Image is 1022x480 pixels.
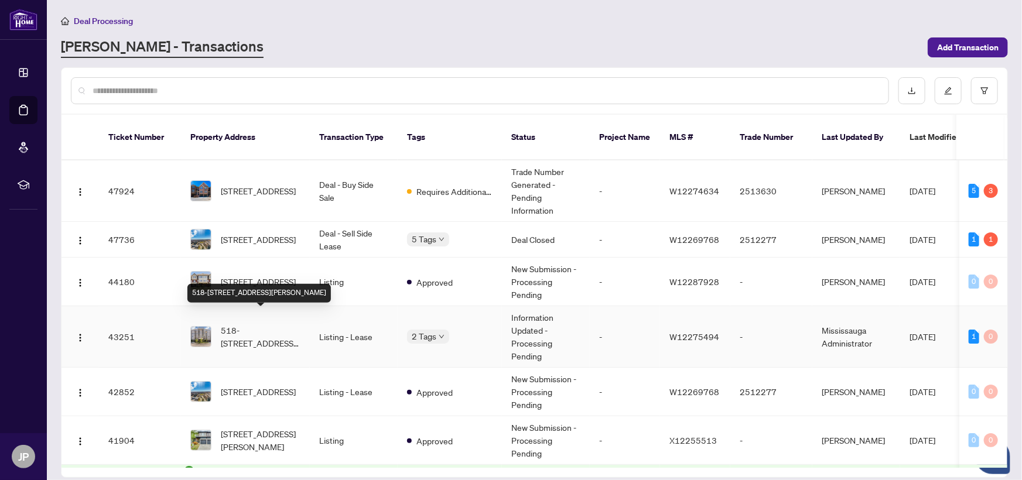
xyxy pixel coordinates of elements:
[730,160,812,222] td: 2513630
[310,115,398,160] th: Transaction Type
[502,258,590,306] td: New Submission - Processing Pending
[310,222,398,258] td: Deal - Sell Side Lease
[910,331,935,342] span: [DATE]
[9,9,37,30] img: logo
[99,306,181,368] td: 43251
[812,115,900,160] th: Last Updated By
[502,115,590,160] th: Status
[969,232,979,246] div: 1
[191,382,211,402] img: thumbnail-img
[898,77,925,104] button: download
[310,306,398,368] td: Listing - Lease
[71,230,90,249] button: Logo
[181,115,310,160] th: Property Address
[502,416,590,465] td: New Submission - Processing Pending
[412,330,436,343] span: 2 Tags
[191,181,211,201] img: thumbnail-img
[310,368,398,416] td: Listing - Lease
[187,284,331,303] div: 518-[STREET_ADDRESS][PERSON_NAME]
[969,184,979,198] div: 5
[310,160,398,222] td: Deal - Buy Side Sale
[99,115,181,160] th: Ticket Number
[502,222,590,258] td: Deal Closed
[99,222,181,258] td: 47736
[191,430,211,450] img: thumbnail-img
[99,160,181,222] td: 47924
[730,258,812,306] td: -
[928,37,1008,57] button: Add Transaction
[812,222,900,258] td: [PERSON_NAME]
[416,434,453,447] span: Approved
[76,437,85,446] img: Logo
[812,416,900,465] td: [PERSON_NAME]
[984,433,998,447] div: 0
[61,17,69,25] span: home
[71,272,90,291] button: Logo
[812,258,900,306] td: [PERSON_NAME]
[416,386,453,399] span: Approved
[502,160,590,222] td: Trade Number Generated - Pending Information
[910,435,935,445] span: [DATE]
[590,258,660,306] td: -
[971,77,998,104] button: filter
[669,276,719,287] span: W12287928
[908,87,916,95] span: download
[910,234,935,245] span: [DATE]
[99,368,181,416] td: 42852
[76,236,85,245] img: Logo
[937,38,999,57] span: Add Transaction
[730,306,812,368] td: -
[61,37,264,58] a: [PERSON_NAME] - Transactions
[76,333,85,342] img: Logo
[416,185,493,198] span: Requires Additional Docs
[191,229,211,249] img: thumbnail-img
[221,324,300,349] span: 518-[STREET_ADDRESS][PERSON_NAME]
[71,382,90,401] button: Logo
[184,466,194,475] span: check-circle
[71,327,90,346] button: Logo
[439,236,445,242] span: down
[74,16,133,26] span: Deal Processing
[76,187,85,197] img: Logo
[812,160,900,222] td: [PERSON_NAME]
[71,431,90,450] button: Logo
[910,386,935,397] span: [DATE]
[910,131,981,143] span: Last Modified Date
[980,87,989,95] span: filter
[310,258,398,306] td: Listing
[221,184,296,197] span: [STREET_ADDRESS]
[730,368,812,416] td: 2512277
[969,385,979,399] div: 0
[191,272,211,292] img: thumbnail-img
[812,306,900,368] td: Mississauga Administrator
[18,448,29,465] span: JP
[412,232,436,246] span: 5 Tags
[439,334,445,340] span: down
[969,330,979,344] div: 1
[416,276,453,289] span: Approved
[502,306,590,368] td: Information Updated - Processing Pending
[221,233,296,246] span: [STREET_ADDRESS]
[900,115,1006,160] th: Last Modified Date
[590,222,660,258] td: -
[669,186,719,196] span: W12274634
[590,115,660,160] th: Project Name
[984,385,998,399] div: 0
[660,115,730,160] th: MLS #
[984,232,998,246] div: 1
[191,327,211,347] img: thumbnail-img
[221,427,300,453] span: [STREET_ADDRESS][PERSON_NAME]
[99,258,181,306] td: 44180
[984,330,998,344] div: 0
[730,416,812,465] td: -
[590,160,660,222] td: -
[669,386,719,397] span: W12269768
[669,234,719,245] span: W12269768
[969,433,979,447] div: 0
[669,331,719,342] span: W12275494
[730,115,812,160] th: Trade Number
[969,275,979,289] div: 0
[590,306,660,368] td: -
[590,416,660,465] td: -
[76,388,85,397] img: Logo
